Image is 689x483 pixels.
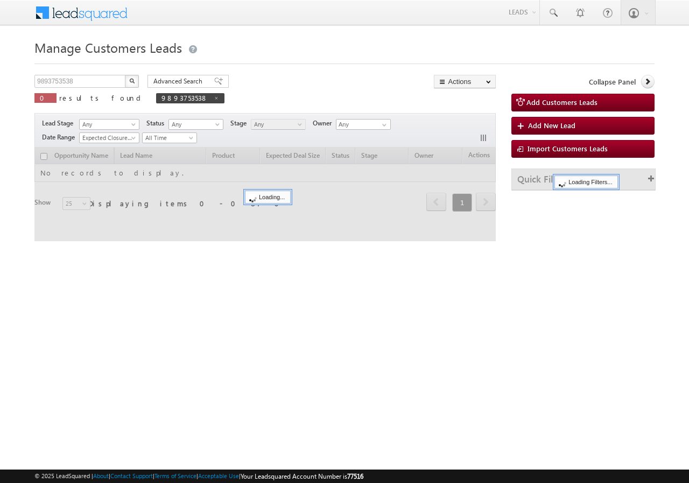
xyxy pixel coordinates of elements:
span: Manage Customers Leads [34,39,182,56]
button: Actions [434,75,496,88]
a: Contact Support [110,472,153,479]
span: Owner [313,118,336,128]
span: All Time [143,133,194,143]
a: Terms of Service [154,472,196,479]
span: Expected Closure Date [80,133,136,143]
a: Any [168,119,223,130]
a: Expected Closure Date [79,132,139,143]
span: Your Leadsquared Account Number is [241,472,363,480]
span: Any [169,120,220,129]
div: Loading Filters... [554,176,618,188]
img: Search [129,78,135,83]
span: Date Range [42,132,79,142]
a: About [93,472,109,479]
span: Status [146,118,168,128]
a: Show All Items [376,120,390,130]
span: Collapse Panel [589,77,636,87]
input: Type to Search [336,119,391,130]
span: 9893753538 [161,93,208,102]
div: Loading... [245,191,291,204]
span: 0 [40,93,51,102]
span: results found [59,93,145,102]
a: Any [251,119,306,130]
a: Any [79,119,139,130]
span: Any [80,120,136,129]
span: Add New Lead [528,121,575,130]
span: © 2025 LeadSquared | | | | | [34,471,363,481]
span: Add Customers Leads [526,97,597,107]
a: Acceptable Use [198,472,239,479]
span: Advanced Search [153,76,206,86]
a: All Time [142,132,197,143]
span: Lead Stage [42,118,78,128]
span: Import Customers Leads [528,144,608,153]
span: Any [251,120,303,129]
span: Stage [230,118,251,128]
span: 77516 [347,472,363,480]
